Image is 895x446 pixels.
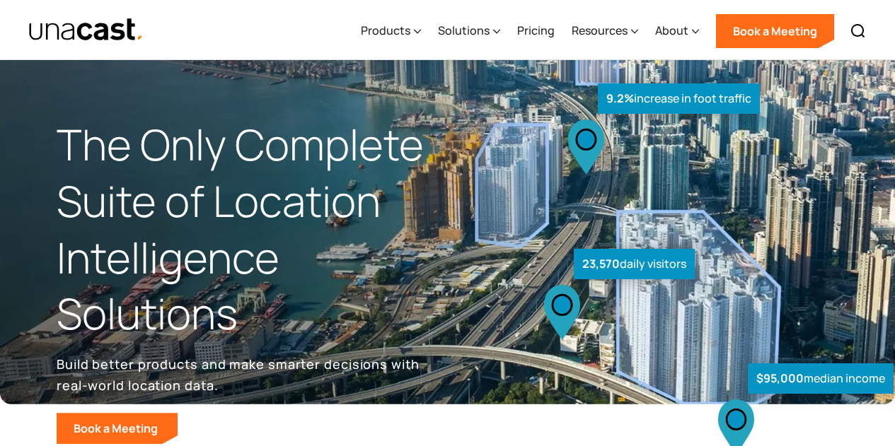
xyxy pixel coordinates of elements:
a: Book a Meeting [716,14,834,48]
div: Solutions [438,2,500,60]
div: daily visitors [574,249,695,279]
strong: $95,000 [756,370,804,386]
img: Search icon [850,23,867,40]
div: Products [361,2,421,60]
p: Build better products and make smarter decisions with real-world location data. [57,353,425,396]
div: Solutions [438,22,490,39]
div: Products [361,22,410,39]
h1: The Only Complete Suite of Location Intelligence Solutions [57,117,448,342]
div: Resources [572,2,638,60]
div: increase in foot traffic [598,83,760,114]
a: home [28,18,144,42]
strong: 23,570 [582,256,620,271]
a: Pricing [517,2,555,60]
div: Resources [572,22,628,39]
div: median income [748,363,894,394]
strong: 9.2% [606,90,634,106]
img: Unacast text logo [28,18,144,42]
a: Book a Meeting [57,413,178,444]
div: About [655,22,688,39]
div: About [655,2,699,60]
